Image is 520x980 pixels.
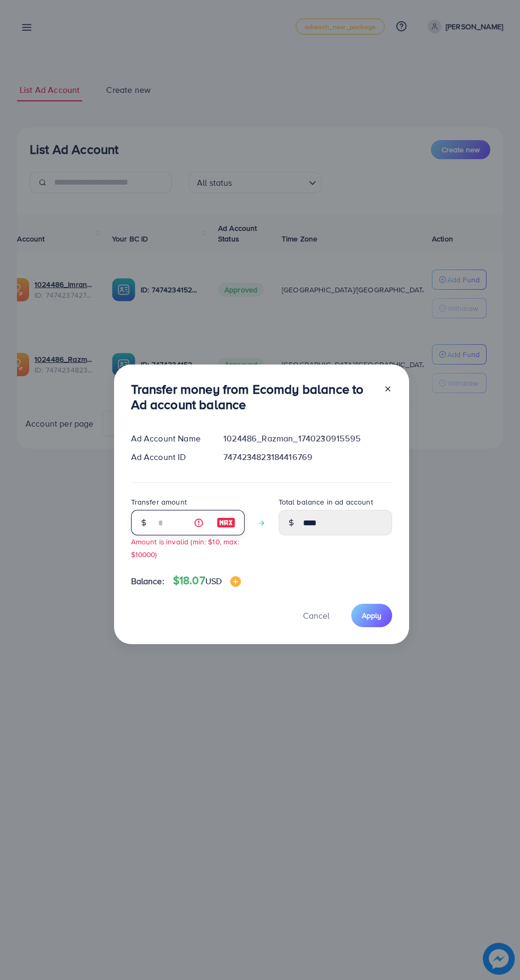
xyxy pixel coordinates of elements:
div: 1024486_Razman_1740230915595 [215,432,400,445]
img: image [230,576,241,587]
div: Ad Account ID [123,451,215,463]
h3: Transfer money from Ecomdy balance to Ad account balance [131,381,375,412]
button: Apply [351,604,392,627]
label: Total balance in ad account [279,497,373,507]
label: Transfer amount [131,497,187,507]
h4: $18.07 [173,574,241,587]
button: Cancel [290,604,343,627]
img: image [216,516,236,529]
span: USD [205,575,222,587]
div: Ad Account Name [123,432,215,445]
span: Apply [362,610,382,621]
small: Amount is invalid (min: $10, max: $10000) [131,536,239,559]
span: Cancel [303,610,330,621]
span: Balance: [131,575,164,587]
div: 7474234823184416769 [215,451,400,463]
